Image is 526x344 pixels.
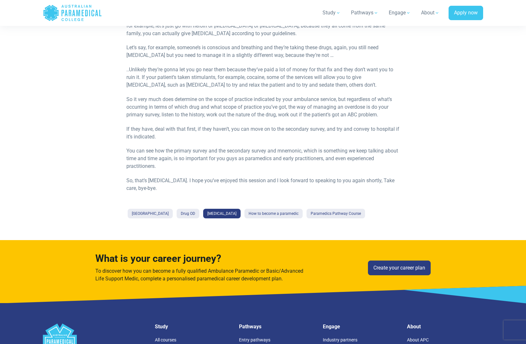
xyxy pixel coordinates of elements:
[203,209,241,218] a: [MEDICAL_DATA]
[95,268,303,282] span: To discover how you can become a fully qualified Ambulance Paramedic or Basic/Advanced Life Suppo...
[126,177,399,192] p: So, that’s [MEDICAL_DATA]. I hope you’ve enjoyed this session and I look forward to speaking to y...
[319,4,345,22] a: Study
[323,337,357,342] a: Industry partners
[126,96,399,119] p: So it very much does determine on the scope of practice indicated by your ambulance service, but ...
[347,4,382,22] a: Pathways
[177,209,199,218] a: Drug OD
[417,4,443,22] a: About
[155,324,231,330] h5: Study
[323,324,399,330] h5: Engage
[407,324,483,330] h5: About
[128,209,173,218] a: [GEOGRAPHIC_DATA]
[239,337,270,342] a: Entry pathways
[126,44,399,59] p: Let’s say, for example, someone’s is conscious and breathing and they’re taking these drugs, agai...
[239,324,315,330] h5: Pathways
[244,209,303,218] a: How to become a paramedic
[43,3,102,23] a: Australian Paramedical College
[126,125,399,141] p: If they have, deal with that first, if they haven’t, you can move on to the secondary survey, and...
[307,209,365,218] a: Paramedics Pathway Course
[95,253,306,265] h4: What is your career journey?
[407,337,429,342] a: About APC
[385,4,415,22] a: Engage
[126,147,399,170] p: You can see how the primary survey and the secondary survey and mnemonic, which is something we k...
[449,6,483,20] a: Apply now
[368,261,431,275] a: Create your career plan
[155,337,176,342] a: All courses
[126,66,399,89] p: ..Unlikely they’re gonna let you go near them because they’ve paid a lot of money for that fix an...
